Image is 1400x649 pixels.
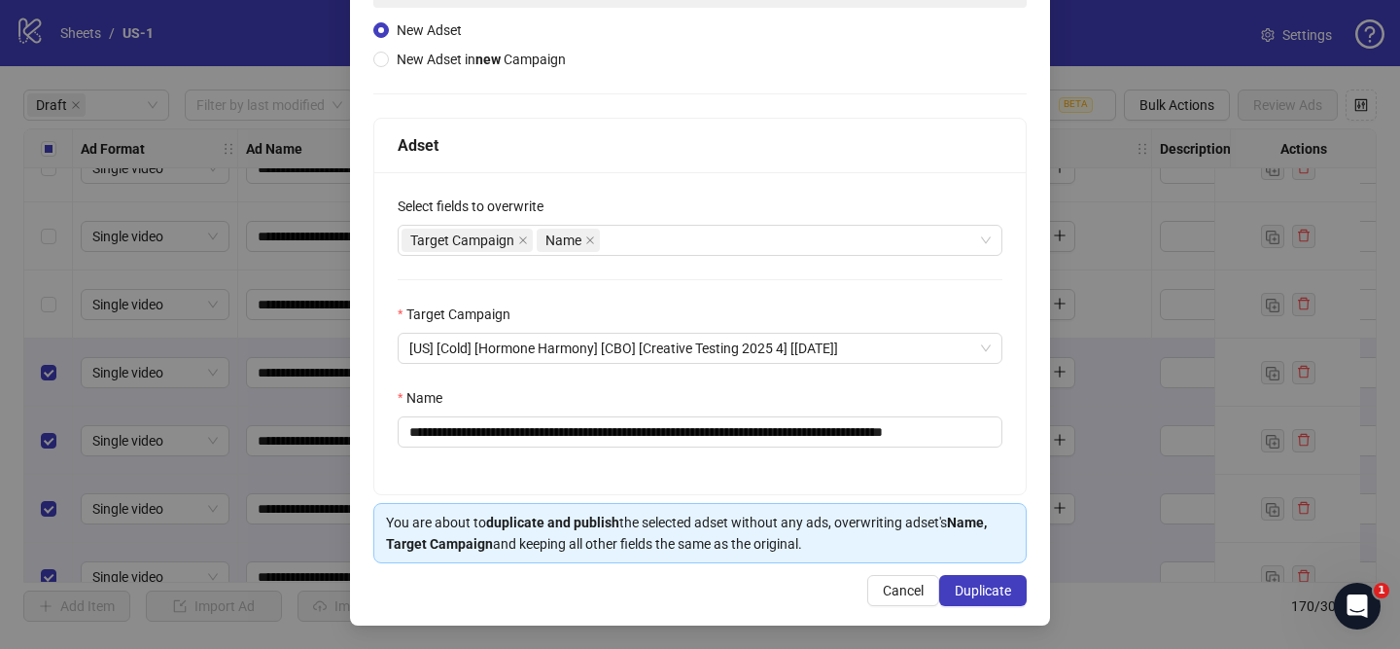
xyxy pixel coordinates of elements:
button: Duplicate [939,575,1027,606]
span: Target Campaign [410,230,514,251]
span: close [518,235,528,245]
span: Name [545,230,581,251]
span: Target Campaign [402,229,533,252]
div: Adset [398,133,1002,158]
button: Cancel [867,575,939,606]
label: Name [398,387,455,409]
span: Cancel [883,583,924,598]
span: Name [537,229,600,252]
label: Select fields to overwrite [398,196,556,217]
span: 1 [1374,583,1389,598]
span: close [585,235,595,245]
strong: duplicate and publish [486,515,619,530]
span: New Adset in Campaign [397,52,566,67]
label: Target Campaign [398,304,523,325]
span: [US] [Cold] [Hormone Harmony] [CBO] [Creative Testing 2025 4] [30 Jul 2025] [409,334,991,363]
span: Duplicate [955,583,1011,598]
input: Name [398,416,1002,448]
strong: new [475,52,501,67]
iframe: Intercom live chat [1334,583,1381,630]
strong: Name, Target Campaign [386,515,987,552]
div: You are about to the selected adset without any ads, overwriting adset's and keeping all other fi... [386,512,1014,555]
span: New Adset [397,22,462,38]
